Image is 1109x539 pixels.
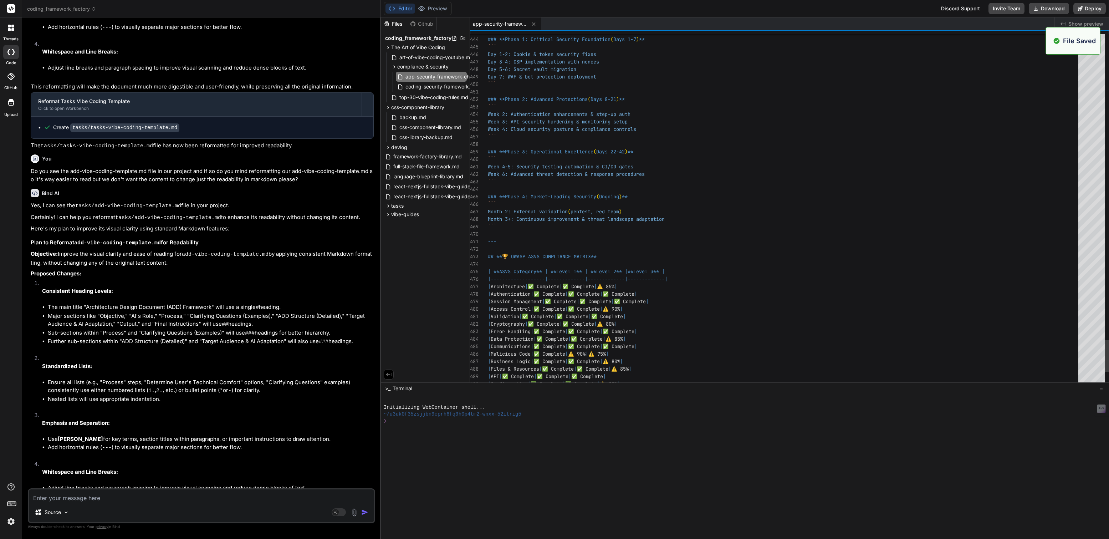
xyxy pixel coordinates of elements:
span: Days 22-42 [596,148,625,155]
li: Major sections like "Objective," "AI's Role," "Process," "Clarifying Questions (Examples)," "ADD ... [48,312,374,329]
span: Day 3-4: CSP implementation with nonces [488,59,599,65]
span: | [568,336,571,342]
span: | [531,291,533,297]
span: | [620,306,623,312]
span: ⚠️ 85% [597,283,614,290]
span: coding-security-framework.md [405,82,479,91]
span: dures [630,171,645,177]
span: ``` [488,201,496,207]
span: ``` [488,156,496,162]
span: − [1099,385,1103,392]
button: Editor [385,4,415,14]
div: 480 [470,305,479,313]
li: The main title "Architecture Design Document (ADD) Framework" will use a single heading. [48,303,374,312]
span: ( [593,148,596,155]
div: 460 [470,156,479,163]
span: Access Control [491,306,531,312]
span: | [488,328,491,335]
span: css-library-backup.md [399,133,453,142]
span: | [574,366,577,372]
span: ✅ Complete [568,343,600,350]
li: Sub-sections within "Process" and "Clarifying Questions (Examples)" will use headings for better ... [48,329,374,338]
span: ✅ Complete [533,351,565,357]
span: ✅ Complete [571,373,603,380]
span: s [630,163,633,170]
span: ⚠️ 85% [611,366,629,372]
button: Invite Team [988,3,1024,14]
code: tasks/add-vibe-coding-template.md [75,203,181,209]
div: 467 [470,208,479,215]
div: 444 [470,36,479,43]
span: ### **Phase 1: Critical Security Foundation [488,36,610,42]
li: Further sub-sections within "ADD Structure (Detailed)" and "Target Audience & AI Adaptation" will... [48,337,374,346]
li: Add horizontal rules ( ) to visually separate major sections for better flow. [48,23,374,32]
span: ✅ Complete [603,291,634,297]
div: 456 [470,126,479,133]
div: 466 [470,200,479,208]
span: | [565,351,568,357]
span: Show preview [1068,20,1103,27]
span: | [531,328,533,335]
code: tasks/tasks-vibe-coding-template.md [70,123,179,132]
div: 487 [470,358,479,365]
span: | [488,366,491,372]
p: Here's my plan to improve its visual clarity using standard Markdown features: [31,225,374,233]
button: Preview [415,4,450,14]
span: | [565,343,568,350]
div: 472 [470,245,479,253]
span: | [600,343,603,350]
span: coding_framework_factory [27,5,96,12]
span: ✅ Complete [533,291,565,297]
div: 445 [470,43,479,51]
span: Week 2: Authentication enhancements & step-up auth [488,111,630,117]
span: | [525,283,528,290]
img: attachment [350,508,358,517]
code: add-vibe-coding-template.md [74,240,161,246]
div: 469 [470,223,479,230]
span: | [488,298,491,305]
div: 453 [470,103,479,111]
p: The file has now been reformatted for improved readability. [31,142,374,151]
div: Click to open Workbench [38,106,354,111]
span: | [488,321,491,327]
span: | [488,381,491,387]
span: ✅ Complete [533,343,565,350]
span: | [559,321,562,327]
span: ⚠️ 90% [600,381,617,387]
span: ✅ Complete [545,298,577,305]
div: 475 [470,268,479,275]
span: | [588,313,591,320]
span: | [531,306,533,312]
span: | [600,358,603,365]
span: ) [625,148,628,155]
strong: Standardized Lists: [42,363,92,370]
span: | [597,381,600,387]
code: --- [102,25,112,31]
span: | [528,381,531,387]
p: Yes, I can see the file in your project. [31,202,374,210]
span: ``` [488,223,496,230]
span: | [634,328,637,335]
span: | [531,358,533,365]
span: | [614,321,617,327]
span: ⚠️ 80% [597,321,614,327]
div: Discord Support [937,3,984,14]
div: 489 [470,373,479,380]
span: ### **Phase 2: Advanced Protections [488,96,588,102]
span: Month 3+: Continuous improvement & threat landscap [488,216,630,222]
span: e adaptation [630,216,665,222]
div: 478 [470,290,479,298]
span: Architecture [491,283,525,290]
span: ✅ Complete [591,313,623,320]
span: Files & Resources [491,366,539,372]
span: | [594,283,597,290]
span: ( [596,193,599,200]
span: ✅ Complete [568,328,600,335]
span: | [533,336,536,342]
span: | [634,291,637,297]
p: Improve the visual clarity and ease of reading for by applying consistent Markdown formatting, wi... [31,250,374,267]
p: This reformatting will make the document much more digestible and user-friendly, while preserving... [31,83,374,91]
p: Do you see the add-vibe-coding-template.md file in our project and if so do you mind reformatting... [31,167,374,183]
span: ⚠️ 80% [603,358,620,365]
div: 479 [470,298,479,305]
